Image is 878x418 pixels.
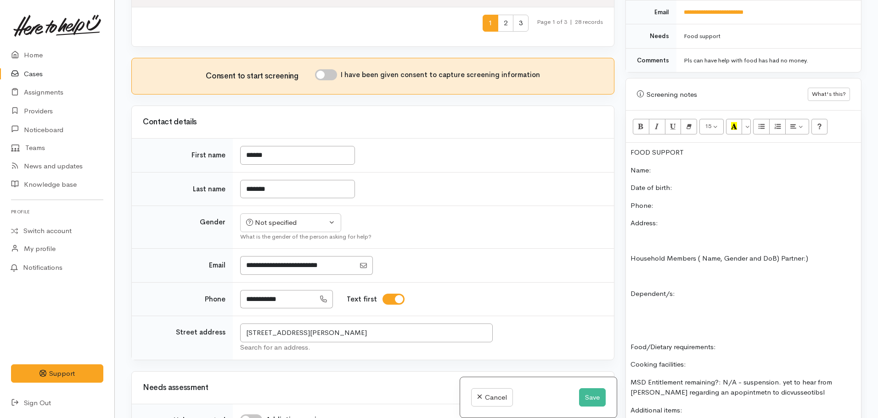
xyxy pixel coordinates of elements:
button: Bold (CTRL+B) [633,119,649,134]
p: Phone: [630,201,856,211]
button: Italic (CTRL+I) [649,119,665,134]
div: Screening notes [637,89,808,100]
h3: Consent to start screening [206,72,315,81]
div: Not specified [246,217,327,228]
span: 15 [705,122,711,130]
label: Text first [347,294,377,305]
h3: Needs assessment [143,384,603,392]
p: Name: [630,165,856,176]
button: Underline (CTRL+U) [665,119,681,134]
div: Pls can have help with food has had no money. [684,56,850,65]
p: Date of birth: [630,183,856,193]
label: I have been given consent to capture screening information [341,70,540,80]
label: Phone [205,294,225,305]
p: Food/Dietary requirements: [630,342,856,352]
span: | [570,18,572,26]
label: Street address [176,327,225,338]
button: Ordered list (CTRL+SHIFT+NUM8) [769,119,786,134]
p: Cooking facilities: [630,359,856,370]
button: Font Size [699,119,724,134]
p: Additional items: [630,405,856,416]
label: First name [191,150,225,161]
button: What's this? [808,88,850,101]
span: 1 [483,15,498,32]
p: Dependent/s: [630,289,856,299]
div: Search for an address. [240,342,603,353]
h6: Profile [11,206,103,218]
div: Food support [684,32,850,41]
button: Remove Font Style (CTRL+\) [681,119,697,134]
label: Email [209,260,225,271]
button: Help [811,119,828,134]
p: Household Members ( Name, Gender and DoB) Partner:) [630,253,856,264]
button: Recent Color [726,119,743,134]
p: FOOD SUPPORT [630,147,856,158]
span: 3 [513,15,529,32]
label: Gender [200,217,225,228]
button: Save [579,388,606,407]
td: Comments [626,48,676,72]
button: More Color [742,119,751,134]
input: Enter a location [240,323,493,342]
a: Cancel [471,388,513,407]
button: Support [11,364,103,383]
small: Page 1 of 3 28 records [537,15,603,39]
p: Address: [630,218,856,229]
label: Last name [193,184,225,195]
button: Unordered list (CTRL+SHIFT+NUM7) [753,119,770,134]
p: MSD Entitlement remaining?: N/A - suspension. yet to hear from [PERSON_NAME] regarding an apopint... [630,377,856,398]
h3: Contact details [143,118,603,127]
button: Paragraph [785,119,809,134]
div: What is the gender of the person asking for help? [240,232,603,241]
span: 2 [498,15,513,32]
td: Needs [626,24,676,49]
button: Not specified [240,213,341,232]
